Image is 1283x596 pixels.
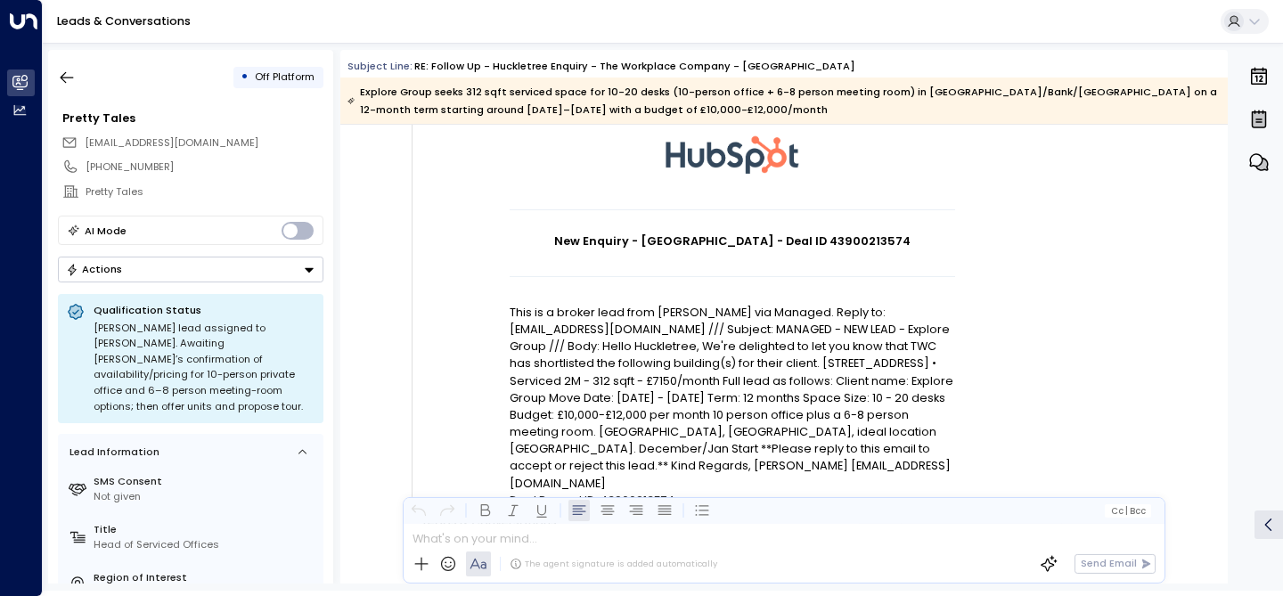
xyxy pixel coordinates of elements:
div: AI Mode [85,222,127,240]
button: Redo [437,500,458,521]
p: Deal Record ID: 43900213574 [510,492,955,509]
div: Actions [66,263,122,275]
p: This is a broker lead from [PERSON_NAME] via Managed. Reply to: [EMAIL_ADDRESS][DOMAIN_NAME] /// ... [510,304,955,492]
div: Explore Group seeks 312 sqft serviced space for 10-20 desks (10-person office + 6-8 person meetin... [347,83,1219,118]
label: Region of Interest [94,570,317,585]
a: Leads & Conversations [57,13,191,29]
span: [EMAIL_ADDRESS][DOMAIN_NAME] [85,135,258,150]
span: an@theworkplacecompany.co.uk [85,135,258,151]
div: The agent signature is added automatically [510,558,717,570]
label: Title [94,522,317,537]
div: Lead Information [64,445,159,460]
div: Pretty Tales [62,110,323,127]
span: Off Platform [255,69,315,84]
button: Actions [58,257,323,282]
div: Button group with a nested menu [58,257,323,282]
label: SMS Consent [94,474,317,489]
div: Pretty Tales [86,184,323,200]
span: Cc Bcc [1111,506,1146,516]
span: | [1125,506,1128,516]
div: • [241,64,249,90]
div: [PHONE_NUMBER] [86,159,323,175]
div: RE: Follow up - Huckletree Enquiry - The Workplace Company - [GEOGRAPHIC_DATA] [414,59,855,74]
p: Qualification Status [94,303,315,317]
button: Cc|Bcc [1105,504,1151,518]
div: Head of Serviced Offices [94,537,317,552]
button: Undo [408,500,429,521]
h1: New Enquiry - [GEOGRAPHIC_DATA] - Deal ID 43900213574 [510,233,955,249]
span: Subject Line: [347,59,413,73]
img: HubSpot [666,99,799,209]
div: Not given [94,489,317,504]
div: [PERSON_NAME] lead assigned to [PERSON_NAME]. Awaiting [PERSON_NAME]’s confirmation of availabili... [94,321,315,415]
